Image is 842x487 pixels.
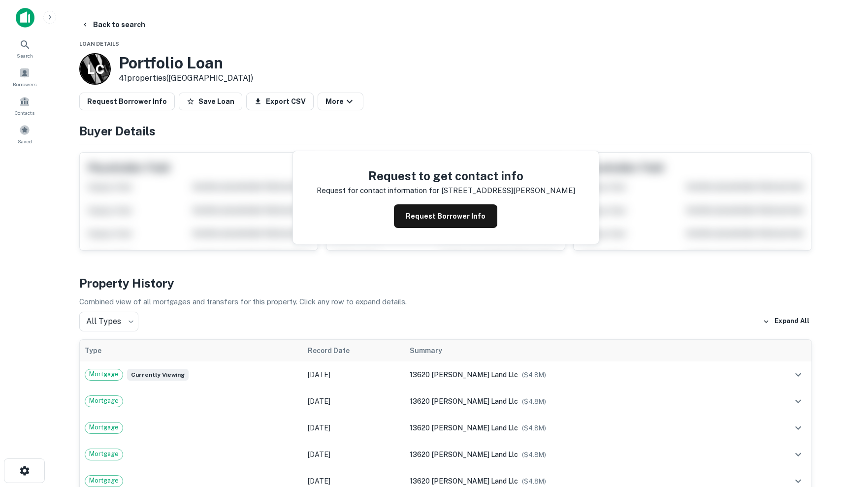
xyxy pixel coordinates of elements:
[79,53,111,85] a: L C
[441,185,575,196] p: [STREET_ADDRESS][PERSON_NAME]
[410,451,518,458] span: 13620 [PERSON_NAME] land llc
[318,93,363,110] button: More
[119,72,253,84] p: 41 properties ([GEOGRAPHIC_DATA])
[3,121,46,147] a: Saved
[85,369,123,379] span: Mortgage
[522,478,546,485] span: ($ 4.8M )
[85,396,123,406] span: Mortgage
[79,41,119,47] span: Loan Details
[3,64,46,90] a: Borrowers
[410,477,518,485] span: 13620 [PERSON_NAME] land llc
[87,60,103,79] p: L C
[85,422,123,432] span: Mortgage
[410,424,518,432] span: 13620 [PERSON_NAME] land llc
[79,93,175,110] button: Request Borrower Info
[3,35,46,62] a: Search
[522,424,546,432] span: ($ 4.8M )
[790,393,807,410] button: expand row
[246,93,314,110] button: Export CSV
[79,312,138,331] div: All Types
[303,441,404,468] td: [DATE]
[127,369,189,381] span: Currently viewing
[303,388,404,415] td: [DATE]
[18,137,32,145] span: Saved
[522,371,546,379] span: ($ 4.8M )
[80,340,303,361] th: Type
[317,167,575,185] h4: Request to get contact info
[522,398,546,405] span: ($ 4.8M )
[760,314,812,329] button: Expand All
[394,204,497,228] button: Request Borrower Info
[793,408,842,455] iframe: Chat Widget
[85,449,123,459] span: Mortgage
[119,54,253,72] h3: Portfolio Loan
[317,185,439,196] p: Request for contact information for
[15,109,34,117] span: Contacts
[790,366,807,383] button: expand row
[79,274,812,292] h4: Property History
[16,8,34,28] img: capitalize-icon.png
[522,451,546,458] span: ($ 4.8M )
[13,80,36,88] span: Borrowers
[303,415,404,441] td: [DATE]
[79,296,812,308] p: Combined view of all mortgages and transfers for this property. Click any row to expand details.
[410,371,518,379] span: 13620 [PERSON_NAME] land llc
[790,446,807,463] button: expand row
[179,93,242,110] button: Save Loan
[77,16,149,33] button: Back to search
[303,361,404,388] td: [DATE]
[303,340,404,361] th: Record Date
[85,476,123,486] span: Mortgage
[790,420,807,436] button: expand row
[3,92,46,119] a: Contacts
[405,340,759,361] th: Summary
[17,52,33,60] span: Search
[79,122,812,140] h4: Buyer Details
[410,397,518,405] span: 13620 [PERSON_NAME] land llc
